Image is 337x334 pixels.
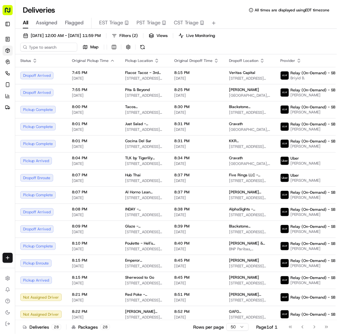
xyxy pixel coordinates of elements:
[125,173,141,178] span: Hub Thai
[281,106,289,114] img: relay_logo_black.png
[174,281,219,286] span: [DATE]
[72,241,115,246] span: 8:10 PM
[186,33,215,39] span: Live Monitoring
[31,33,101,39] span: [DATE] 12:00 AM - [DATE] 11:59 PM
[125,87,150,92] span: Pita & Beyond
[72,161,115,166] span: [DATE]
[174,173,219,178] span: 8:37 PM
[4,89,51,100] a: 📗Knowledge Base
[45,107,77,112] a: Powered byPylon
[281,208,289,216] img: relay_logo_black.png
[229,241,270,246] span: [PERSON_NAME] & [PERSON_NAME]
[108,62,115,70] button: Start new chat
[72,76,115,81] span: [DATE]
[6,25,115,35] p: Welcome 👋
[229,70,255,75] span: Veritas Capital
[290,139,335,144] span: Relay (On-Demand) - SB
[281,225,289,233] img: relay_logo_black.png
[20,31,104,40] button: [DATE] 12:00 AM - [DATE] 11:59 PM
[290,224,335,229] span: Relay (On-Demand) - SB
[281,242,289,250] img: relay_logo_black.png
[290,207,335,212] span: Relay (On-Demand) - SB
[229,87,259,92] span: [PERSON_NAME]
[290,144,335,149] span: [PERSON_NAME]
[125,264,164,269] span: [STREET_ADDRESS][US_STATE]
[72,275,115,280] span: 8:15 PM
[100,324,110,330] div: 28
[72,93,115,98] span: [DATE]
[146,31,170,40] button: Views
[20,58,31,63] span: Status
[72,127,115,132] span: [DATE]
[119,33,138,39] span: Filters
[125,127,164,132] span: [STREET_ADDRESS][US_STATE]
[290,173,299,178] span: Uber
[229,195,270,200] span: [STREET_ADDRESS][US_STATE]
[229,258,259,263] span: [PERSON_NAME]
[72,173,115,178] span: 8:07 PM
[72,138,115,143] span: 8:01 PM
[229,207,270,212] span: AlphaSights - [GEOGRAPHIC_DATA]
[281,174,289,182] img: uber-new-logo.jpeg
[229,190,270,195] span: [PERSON_NAME] Freehills [PERSON_NAME]
[281,140,289,148] img: relay_logo_black.png
[229,275,259,280] span: [PERSON_NAME]
[80,43,101,52] button: Map
[125,281,164,286] span: [STREET_ADDRESS][US_STATE]
[174,93,219,98] span: [DATE]
[109,31,141,40] button: Filters(2)
[72,121,115,126] span: 8:01 PM
[125,207,164,212] span: INDAY - [GEOGRAPHIC_DATA]
[290,127,335,132] span: [PERSON_NAME]
[52,324,61,330] div: 28
[229,58,258,63] span: Dropoff Location
[72,309,115,314] span: 8:22 PM
[125,292,164,297] span: Red Poke - [GEOGRAPHIC_DATA]
[174,161,219,166] span: [DATE]
[125,93,164,98] span: [STREET_ADDRESS][US_STATE]
[229,138,270,143] span: KKR ([GEOGRAPHIC_DATA])
[6,6,19,19] img: Nash
[229,281,270,286] span: [STREET_ADDRESS][US_STATE]
[229,298,270,303] span: [STREET_ADDRESS][US_STATE]
[174,229,219,234] span: [DATE]
[174,144,219,149] span: [DATE]
[174,76,219,81] span: [DATE]
[255,8,329,13] span: All times are displayed using EDT timezone
[229,93,270,98] span: [GEOGRAPHIC_DATA], [STREET_ADDRESS][US_STATE]
[256,324,277,330] div: Page 1 of 1
[23,19,28,27] span: All
[125,76,164,81] span: [STREET_ADDRESS][US_STATE]
[174,121,219,126] span: 8:31 PM
[174,138,219,143] span: 8:31 PM
[72,178,115,183] span: [DATE]
[174,155,219,161] span: 8:34 PM
[125,104,164,109] span: Tacos [GEOGRAPHIC_DATA]
[125,212,164,217] span: [STREET_ADDRESS][US_STATE]
[125,258,164,263] span: Emperor [PERSON_NAME] - 7th Ave
[174,127,219,132] span: [DATE]
[51,89,104,100] a: 💻API Documentation
[281,71,289,80] img: relay_logo_black.png
[23,324,61,330] div: Deliveries
[125,178,164,183] span: [STREET_ADDRESS][US_STATE]
[60,92,102,98] span: API Documentation
[174,58,213,63] span: Original Dropoff Time
[125,309,164,314] span: [PERSON_NAME] Yards
[72,70,115,75] span: 7:45 PM
[36,19,57,27] span: Assigned
[229,173,270,178] span: Five Rings LLC - [GEOGRAPHIC_DATA]
[290,246,335,251] span: [PERSON_NAME]
[229,110,270,115] span: [STREET_ADDRESS][US_STATE]
[125,138,151,143] span: Cocina Del Sur
[229,161,270,166] span: [GEOGRAPHIC_DATA], [STREET_ADDRESS][US_STATE]
[281,293,289,301] img: relay_logo_black.png
[290,241,335,246] span: Relay (On-Demand) - SB
[229,229,270,234] span: [STREET_ADDRESS][US_STATE]
[125,275,154,280] span: Sherwood to Go
[72,315,115,320] span: [DATE]
[20,43,77,52] input: Type to search
[72,292,115,297] span: 8:21 PM
[174,19,199,27] span: CST Triage
[125,70,164,75] span: Flacoz Tacoz - 3rd Ave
